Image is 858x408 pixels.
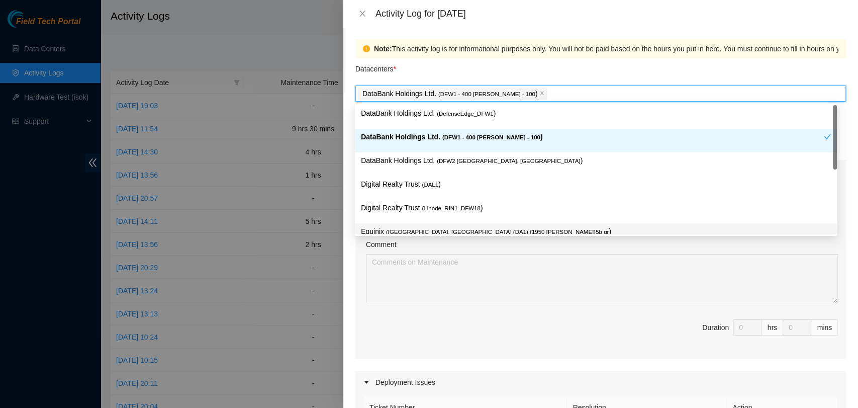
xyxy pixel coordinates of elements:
p: Digital Realty Trust ) [361,202,831,214]
p: DataBank Holdings Ltd. ) [361,131,824,143]
div: Activity Log for [DATE] [375,8,846,19]
p: Datacenters [355,58,396,74]
span: ( DFW1 - 400 [PERSON_NAME] - 100 [442,134,540,140]
p: DataBank Holdings Ltd. ) [361,155,831,167]
p: Equinix ) [361,226,831,237]
div: Duration [702,322,729,333]
span: ( DFW2 [GEOGRAPHIC_DATA], [GEOGRAPHIC_DATA] [437,158,580,164]
span: caret-right [363,379,369,385]
div: hrs [762,319,783,336]
span: check [824,133,831,140]
div: mins [811,319,838,336]
span: exclamation-circle [363,45,370,52]
p: Digital Realty Trust ) [361,179,831,190]
span: close [358,10,366,18]
span: ( [GEOGRAPHIC_DATA], [GEOGRAPHIC_DATA] (DA1) {1950 [PERSON_NAME]}5b gr [386,229,609,235]
p: DataBank Holdings Ltd. ) [361,108,831,119]
button: Close [355,9,369,19]
span: ( Linode_RIN1_DFW18 [422,205,480,211]
span: ( DAL1 [422,182,438,188]
label: Comment [366,239,397,250]
p: DataBank Holdings Ltd. ) [362,88,538,100]
span: close [539,91,544,97]
div: Deployment Issues [355,371,846,394]
textarea: Comment [366,254,838,303]
strong: Note: [374,43,392,54]
span: ( DFW1 - 400 [PERSON_NAME] - 100 [438,91,535,97]
span: ( DefenseEdge_DFW1 [437,111,494,117]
